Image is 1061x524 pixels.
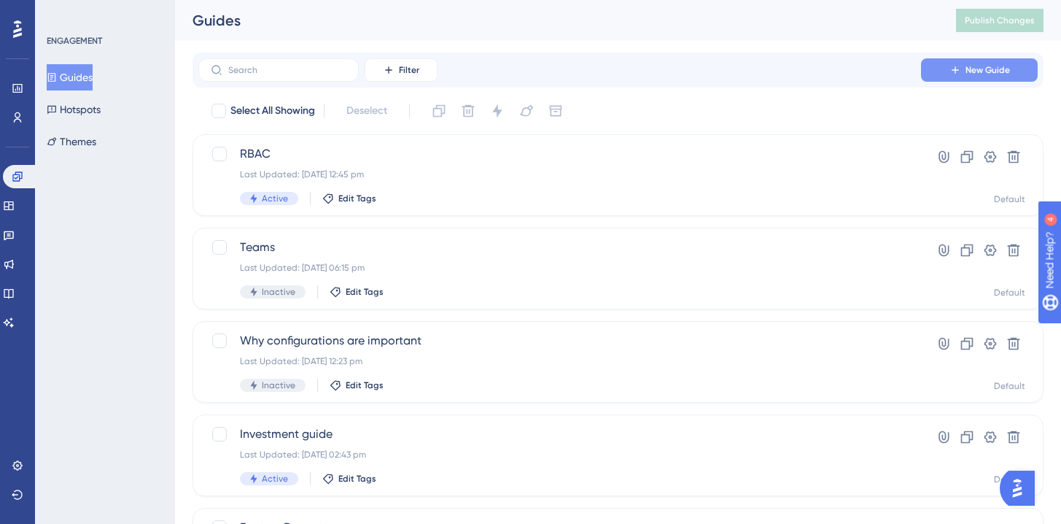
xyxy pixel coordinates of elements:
span: Active [262,473,288,485]
span: Inactive [262,286,295,298]
button: Hotspots [47,96,101,123]
button: Filter [365,58,438,82]
div: Last Updated: [DATE] 06:15 pm [240,262,879,274]
span: Why configurations are important [240,332,879,350]
button: Edit Tags [330,379,384,391]
span: Publish Changes [965,15,1035,26]
button: Edit Tags [322,193,376,204]
div: Guides [193,10,920,31]
span: Active [262,193,288,204]
span: Edit Tags [338,473,376,485]
button: Edit Tags [330,286,384,298]
button: Publish Changes [956,9,1043,32]
div: Default [994,193,1025,205]
button: Deselect [333,98,400,124]
span: Deselect [346,102,387,120]
div: Default [994,380,1025,392]
div: 4 [101,7,106,19]
div: Default [994,287,1025,298]
span: New Guide [965,64,1010,76]
div: Last Updated: [DATE] 12:23 pm [240,355,879,367]
span: RBAC [240,145,879,163]
iframe: UserGuiding AI Assistant Launcher [1000,466,1043,510]
input: Search [228,65,346,75]
div: Last Updated: [DATE] 02:43 pm [240,449,879,461]
div: Default [994,474,1025,485]
span: Edit Tags [346,379,384,391]
span: Select All Showing [230,102,315,120]
span: Teams [240,239,879,256]
button: New Guide [921,58,1038,82]
span: Investment guide [240,425,879,443]
span: Filter [399,64,419,76]
button: Themes [47,128,96,155]
span: Edit Tags [338,193,376,204]
span: Inactive [262,379,295,391]
div: ENGAGEMENT [47,35,102,47]
button: Guides [47,64,93,90]
button: Edit Tags [322,473,376,485]
span: Edit Tags [346,286,384,298]
div: Last Updated: [DATE] 12:45 pm [240,169,879,180]
span: Need Help? [34,4,91,21]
